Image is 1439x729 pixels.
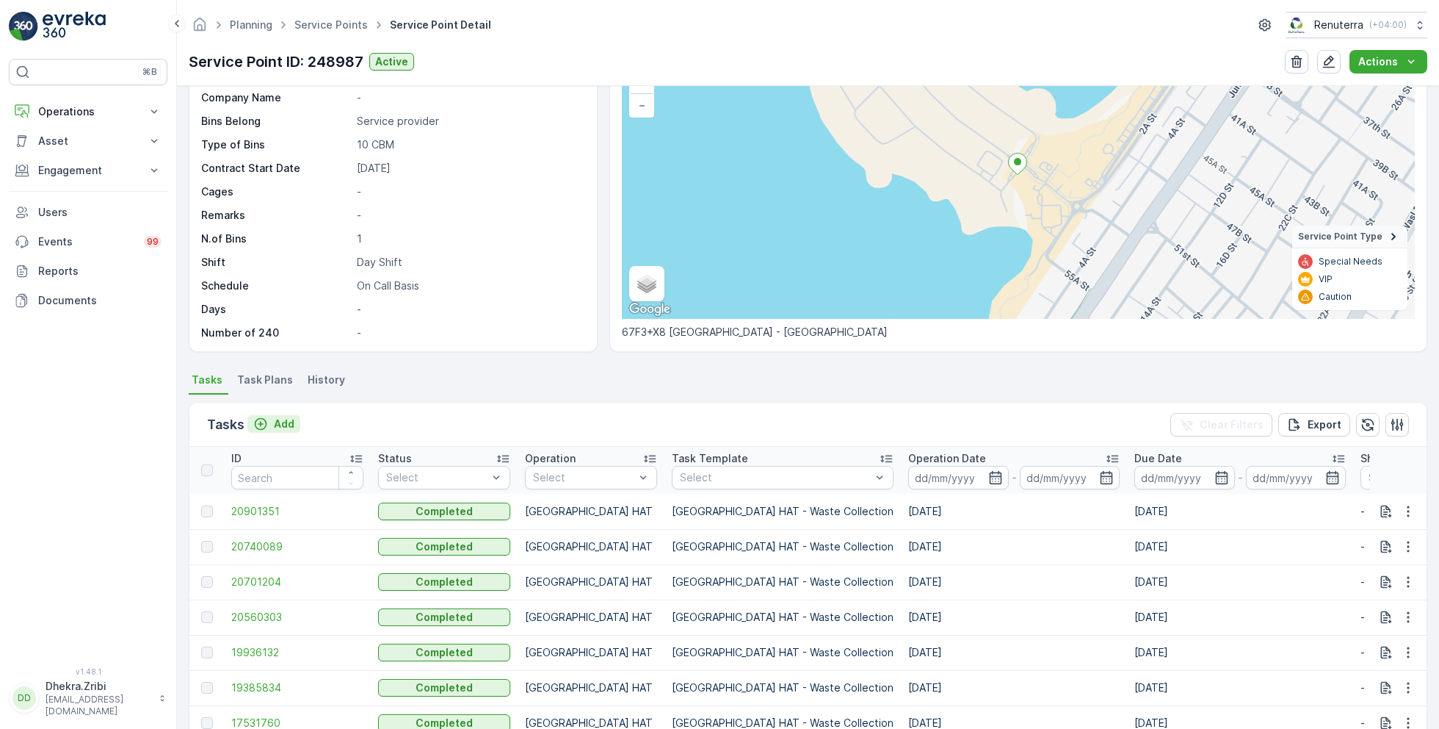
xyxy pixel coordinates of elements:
[46,694,151,717] p: [EMAIL_ADDRESS][DOMAIN_NAME]
[664,635,901,670] td: [GEOGRAPHIC_DATA] HAT - Waste Collection
[1012,469,1017,486] p: -
[631,94,653,116] a: Zoom Out
[518,670,664,705] td: [GEOGRAPHIC_DATA] HAT
[9,12,38,41] img: logo
[147,236,159,248] p: 99
[231,504,363,519] a: 20901351
[201,506,213,517] div: Toggle Row Selected
[1127,635,1353,670] td: [DATE]
[142,66,157,78] p: ⌘B
[237,373,293,387] span: Task Plans
[357,255,581,270] p: Day Shift
[416,504,473,519] p: Completed
[518,635,664,670] td: [GEOGRAPHIC_DATA] HAT
[247,415,300,433] button: Add
[357,302,581,317] p: -
[639,98,646,111] span: −
[201,184,351,199] p: Cages
[1286,12,1427,38] button: Renuterra(+04:00)
[1278,413,1350,437] button: Export
[901,600,1127,635] td: [DATE]
[201,255,351,270] p: Shift
[378,451,412,466] p: Status
[1127,564,1353,600] td: [DATE]
[1134,466,1235,489] input: dd/mm/yyyy
[664,600,901,635] td: [GEOGRAPHIC_DATA] HAT - Waste Collection
[378,573,510,591] button: Completed
[1127,529,1353,564] td: [DATE]
[1319,273,1333,285] p: VIP
[1134,451,1182,466] p: Due Date
[901,670,1127,705] td: [DATE]
[626,300,674,319] img: Google
[9,286,167,315] a: Documents
[378,503,510,520] button: Completed
[416,575,473,589] p: Completed
[1170,413,1272,437] button: Clear Filters
[901,494,1127,529] td: [DATE]
[1286,17,1308,33] img: Screenshot_2024-07-26_at_13.33.01.png
[901,529,1127,564] td: [DATE]
[43,12,106,41] img: logo_light-DOdMpM7g.png
[231,539,363,554] span: 20740089
[201,114,351,129] p: Bins Belong
[9,126,167,156] button: Asset
[12,686,36,710] div: DD
[622,325,1415,340] p: 67F3+X8 [GEOGRAPHIC_DATA] - [GEOGRAPHIC_DATA]
[38,163,138,178] p: Engagement
[1314,18,1363,32] p: Renuterra
[664,564,901,600] td: [GEOGRAPHIC_DATA] HAT - Waste Collection
[201,90,351,105] p: Company Name
[357,161,581,176] p: [DATE]
[901,635,1127,670] td: [DATE]
[201,717,213,729] div: Toggle Row Selected
[1246,466,1346,489] input: dd/mm/yyyy
[46,679,151,694] p: Dhekra.Zribi
[189,51,363,73] p: Service Point ID: 248987
[231,575,363,589] a: 20701204
[231,680,363,695] span: 19385834
[308,373,345,387] span: History
[1360,451,1385,466] p: Shift
[518,564,664,600] td: [GEOGRAPHIC_DATA] HAT
[1349,50,1427,73] button: Actions
[533,470,634,485] p: Select
[386,470,487,485] p: Select
[518,494,664,529] td: [GEOGRAPHIC_DATA] HAT
[1127,600,1353,635] td: [DATE]
[9,679,167,717] button: DDDhekra.Zribi[EMAIL_ADDRESS][DOMAIN_NAME]
[9,667,167,676] span: v 1.48.1
[1127,494,1353,529] td: [DATE]
[294,18,368,31] a: Service Points
[9,227,167,256] a: Events99
[231,645,363,660] a: 19936132
[1358,54,1398,69] p: Actions
[1020,466,1120,489] input: dd/mm/yyyy
[201,161,351,176] p: Contract Start Date
[680,470,871,485] p: Select
[1200,417,1264,432] p: Clear Filters
[207,414,244,435] p: Tasks
[357,326,581,340] p: -
[416,610,473,625] p: Completed
[378,538,510,556] button: Completed
[1369,19,1407,31] p: ( +04:00 )
[274,417,294,431] p: Add
[38,134,138,148] p: Asset
[908,466,1009,489] input: dd/mm/yyyy
[908,451,986,466] p: Operation Date
[38,264,162,279] p: Reports
[518,529,664,564] td: [GEOGRAPHIC_DATA] HAT
[1238,469,1243,486] p: -
[378,608,510,626] button: Completed
[518,600,664,635] td: [GEOGRAPHIC_DATA] HAT
[38,104,138,119] p: Operations
[38,234,135,249] p: Events
[38,293,162,308] p: Documents
[357,90,581,105] p: -
[378,679,510,697] button: Completed
[1319,291,1352,303] p: Caution
[378,644,510,661] button: Completed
